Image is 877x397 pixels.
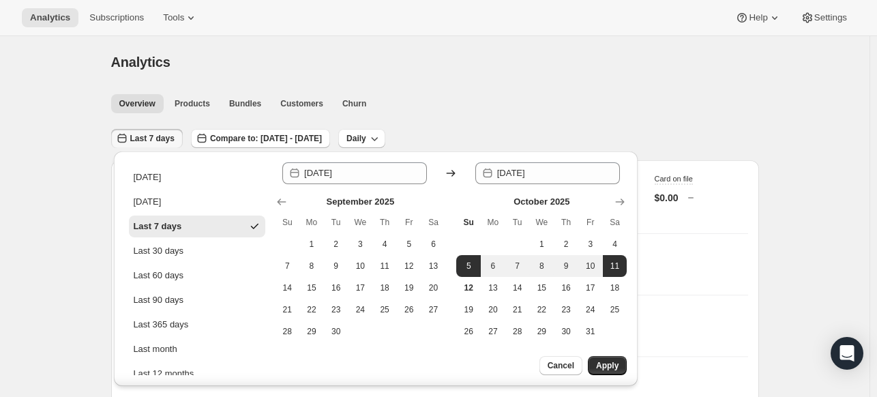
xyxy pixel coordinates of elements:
button: Sunday September 28 2025 [275,321,299,342]
button: Cancel [539,356,582,375]
span: 27 [427,304,441,315]
div: Last 60 days [133,269,183,282]
button: Saturday September 27 2025 [421,299,446,321]
button: Monday September 29 2025 [299,321,324,342]
th: Tuesday [324,211,348,233]
div: Last month [133,342,177,356]
button: Wednesday October 1 2025 [530,233,554,255]
button: Last 12 months [129,363,265,385]
div: [DATE] [133,171,161,184]
span: 8 [305,261,318,271]
span: Tu [511,217,524,228]
div: Last 90 days [133,293,183,307]
span: 28 [511,326,524,337]
button: Thursday October 9 2025 [554,255,578,277]
button: Tuesday September 16 2025 [324,277,348,299]
span: 2 [329,239,343,250]
button: Tuesday September 23 2025 [324,299,348,321]
p: $0.00 [655,191,679,205]
button: Today Sunday October 12 2025 [456,277,481,299]
button: Saturday October 4 2025 [603,233,627,255]
button: Wednesday September 3 2025 [348,233,373,255]
th: Tuesday [505,211,530,233]
span: 29 [535,326,549,337]
th: Saturday [421,211,446,233]
button: Monday October 27 2025 [481,321,505,342]
th: Monday [481,211,505,233]
button: Last month [129,338,265,360]
th: Wednesday [530,211,554,233]
button: Last 365 days [129,314,265,336]
button: Last 7 days [111,129,183,148]
span: 12 [402,261,416,271]
button: Friday September 5 2025 [397,233,421,255]
button: Wednesday October 15 2025 [530,277,554,299]
span: Fr [584,217,597,228]
span: 10 [584,261,597,271]
button: Monday September 15 2025 [299,277,324,299]
span: 22 [305,304,318,315]
span: 15 [535,282,549,293]
button: Saturday September 20 2025 [421,277,446,299]
button: Help [727,8,789,27]
span: Tools [163,12,184,23]
span: 28 [280,326,294,337]
span: 16 [559,282,573,293]
span: 30 [559,326,573,337]
span: Last 7 days [130,133,175,144]
span: 26 [402,304,416,315]
span: 10 [354,261,368,271]
button: Thursday October 30 2025 [554,321,578,342]
div: [DATE] [133,195,161,209]
th: Wednesday [348,211,373,233]
button: Thursday September 11 2025 [372,255,397,277]
button: [DATE] [129,191,265,213]
button: Saturday October 18 2025 [603,277,627,299]
span: 4 [378,239,391,250]
span: 9 [559,261,573,271]
span: 12 [462,282,475,293]
span: 31 [584,326,597,337]
button: Monday September 8 2025 [299,255,324,277]
button: Analytics [22,8,78,27]
span: Compare to: [DATE] - [DATE] [210,133,322,144]
button: End of range Saturday October 11 2025 [603,255,627,277]
span: 27 [486,326,500,337]
span: We [354,217,368,228]
span: Card on file [655,175,693,183]
button: Sunday October 19 2025 [456,299,481,321]
button: Saturday September 13 2025 [421,255,446,277]
span: Cancel [548,360,574,371]
span: Help [749,12,767,23]
div: Last 12 months [133,367,194,381]
button: Friday October 10 2025 [578,255,603,277]
span: 20 [427,282,441,293]
button: Monday October 6 2025 [481,255,505,277]
button: Friday September 12 2025 [397,255,421,277]
button: Monday September 1 2025 [299,233,324,255]
button: Tuesday October 21 2025 [505,299,530,321]
button: Friday October 17 2025 [578,277,603,299]
span: 17 [584,282,597,293]
button: Start of range Sunday October 5 2025 [456,255,481,277]
span: 1 [305,239,318,250]
span: 26 [462,326,475,337]
button: Compare to: [DATE] - [DATE] [191,129,330,148]
button: Thursday October 2 2025 [554,233,578,255]
button: Settings [792,8,855,27]
span: Products [175,98,210,109]
span: 24 [584,304,597,315]
span: 11 [608,261,622,271]
button: Show next month, November 2025 [610,192,629,211]
span: 11 [378,261,391,271]
button: Thursday September 4 2025 [372,233,397,255]
button: [DATE] [129,166,265,188]
span: 17 [354,282,368,293]
button: Wednesday October 8 2025 [530,255,554,277]
span: 1 [535,239,549,250]
button: Tuesday September 9 2025 [324,255,348,277]
span: 5 [402,239,416,250]
button: Wednesday September 10 2025 [348,255,373,277]
button: Monday October 13 2025 [481,277,505,299]
button: Tuesday September 30 2025 [324,321,348,342]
